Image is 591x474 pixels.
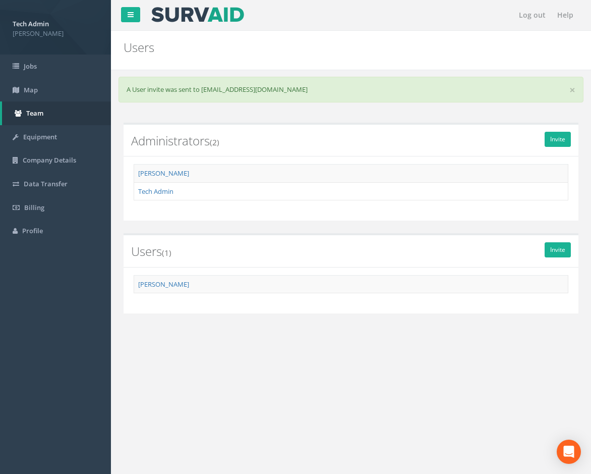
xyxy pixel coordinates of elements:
[557,440,581,464] div: Open Intercom Messenger
[24,203,44,212] span: Billing
[22,226,43,235] span: Profile
[138,280,189,289] a: [PERSON_NAME]
[23,132,57,141] span: Equipment
[13,29,98,38] span: [PERSON_NAME]
[210,137,219,148] small: (2)
[124,41,578,54] h2: Users
[545,132,571,147] a: Invite
[119,77,583,102] div: A User invite was sent to [EMAIL_ADDRESS][DOMAIN_NAME]
[545,242,571,257] a: Invite
[138,169,189,178] a: [PERSON_NAME]
[2,101,111,125] a: Team
[26,109,43,118] span: Team
[24,85,38,94] span: Map
[23,155,76,165] span: Company Details
[569,85,575,95] a: close
[13,19,49,28] strong: Tech Admin
[138,187,173,196] a: Tech Admin
[131,245,571,258] h2: Users
[24,62,37,71] span: Jobs
[13,17,98,38] a: Tech Admin [PERSON_NAME]
[24,179,68,188] span: Data Transfer
[131,134,571,147] h2: Administrators
[162,247,171,258] small: (1)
